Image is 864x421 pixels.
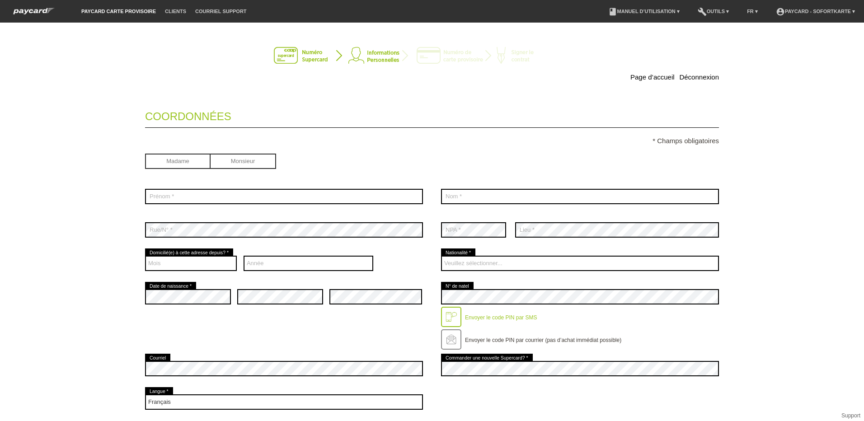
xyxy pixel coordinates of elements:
[77,9,160,14] a: paycard carte provisoire
[9,6,59,16] img: paycard Sofortkarte
[465,337,621,343] label: Envoyer le code PIN par courrier (pas d’achat immédiat possible)
[679,73,719,81] a: Déconnexion
[145,137,719,145] p: * Champs obligatoires
[160,9,191,14] a: Clients
[742,9,762,14] a: FR ▾
[9,10,59,17] a: paycard Sofortkarte
[771,9,859,14] a: account_circlepaycard - Sofortkarte ▾
[693,9,733,14] a: buildOutils ▾
[630,73,675,81] a: Page d’accueil
[145,101,719,128] legend: Coordonnées
[465,314,537,321] label: Envoyer le code PIN par SMS
[274,47,590,65] img: instantcard-v2-fr-2.png
[841,412,860,419] a: Support
[604,9,684,14] a: bookManuel d’utilisation ▾
[698,7,707,16] i: build
[776,7,785,16] i: account_circle
[608,7,617,16] i: book
[191,9,251,14] a: Courriel Support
